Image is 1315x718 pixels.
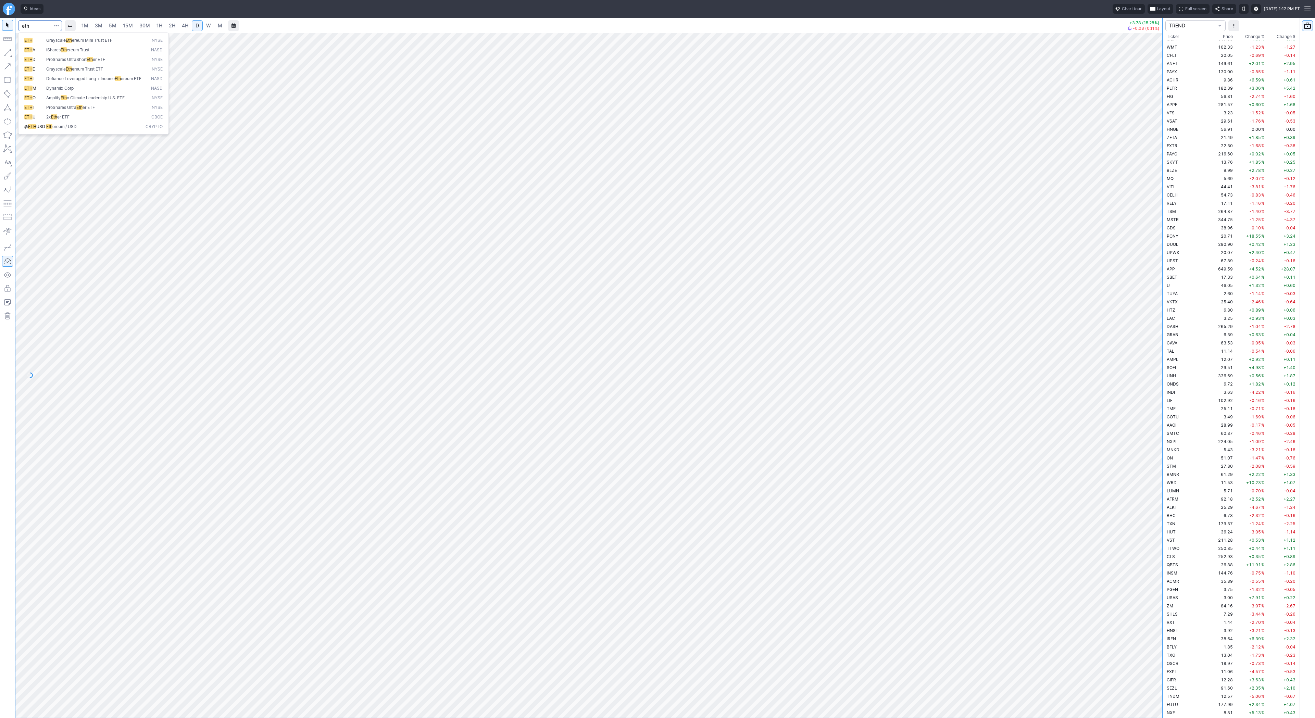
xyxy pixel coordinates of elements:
span: CELH [1167,192,1178,198]
button: XABCD [2,143,13,154]
span: U [33,114,36,119]
button: Measure [2,34,13,45]
span: er ETF [93,57,105,62]
span: % [1261,225,1265,230]
span: ereum / USD [52,124,77,129]
span: ETH [24,47,33,52]
td: 25.40 [1208,298,1234,306]
input: Search [18,20,62,31]
span: ETH [24,86,33,91]
span: Chart tour [1122,5,1142,12]
td: 5.69 [1208,174,1234,182]
span: ProShares UltraShort [46,57,87,62]
span: % [1261,234,1265,239]
span: O [33,95,36,100]
span: Full screen [1185,5,1206,12]
a: Finviz.com [3,3,15,15]
span: -1.76 [1284,184,1295,189]
span: NYSE [152,38,163,43]
span: +28.07 [1281,266,1295,272]
span: Ideas [30,5,40,12]
span: % [1261,201,1265,206]
a: 3M [92,20,105,31]
span: +2.95 [1283,61,1295,66]
span: ETH [24,95,33,100]
span: er ETF [83,105,95,110]
td: 22.30 [1208,141,1234,150]
span: 4H [182,23,188,28]
span: ereum Trust [67,47,89,52]
span: GDS [1167,225,1176,230]
span: -3.77 [1284,209,1295,214]
span: +6.59 [1249,77,1261,83]
span: +0.61 [1283,77,1295,83]
a: M [214,20,225,31]
span: % [1261,61,1265,66]
span: ProShares Ultra [46,105,76,110]
span: % [1261,291,1265,296]
button: portfolio-watchlist-select [1165,20,1226,31]
button: Remove all autosaved drawings [2,311,13,322]
span: -0.24 [1250,258,1261,263]
td: 3.25 [1208,314,1234,322]
span: -1.40 [1250,209,1261,214]
span: Eth [51,114,57,119]
span: ANET [1167,61,1178,66]
td: 46.05 [1208,281,1234,289]
span: BLZE [1167,168,1177,173]
span: APP [1167,266,1175,272]
button: Share [1212,4,1236,14]
span: T [33,105,35,110]
span: -0.12 [1284,176,1295,181]
td: 56.81 [1208,92,1234,100]
span: +0.05 [1283,151,1295,156]
span: Dynamix Corp [46,86,74,91]
button: Anchored VWAP [2,225,13,236]
span: NASD [151,76,163,82]
span: % [1261,168,1265,173]
span: -0.64 [1284,299,1295,304]
span: A [33,47,35,52]
td: 56.91 [1208,125,1234,133]
span: NYSE [152,105,163,111]
span: 3M [95,23,102,28]
span: RELY [1167,201,1177,206]
span: SKYT [1167,160,1178,165]
span: +1.32 [1249,283,1261,288]
span: +1.23 [1283,242,1295,247]
span: -0.16 [1284,258,1295,263]
span: +4.52 [1249,266,1261,272]
span: Change % [1245,33,1265,40]
button: Hide drawings [2,269,13,280]
button: Line [2,47,13,58]
span: NYSE [152,95,163,101]
span: % [1261,275,1265,280]
span: +0.25 [1283,160,1295,165]
span: ETH [24,57,33,62]
span: E [33,66,35,72]
td: 344.75 [1208,215,1234,224]
td: 6.80 [1208,306,1234,314]
a: 15M [120,20,136,31]
span: +2.01 [1249,61,1261,66]
span: % [1261,94,1265,99]
span: -1.52 [1250,110,1261,115]
span: WMT [1167,45,1177,50]
td: 149.61 [1208,59,1234,67]
span: MSTR [1167,217,1179,222]
span: Layout [1157,5,1170,12]
div: Price [1223,33,1233,40]
td: 264.87 [1208,207,1234,215]
span: +0.06 [1283,307,1295,313]
span: +1.85 [1249,135,1261,140]
td: 17.33 [1208,273,1234,281]
span: -0.20 [1284,201,1295,206]
a: W [203,20,214,31]
td: 17.11 [1208,199,1234,207]
span: o Climate Leadership U.S. ETF [67,95,125,100]
button: Elliott waves [2,184,13,195]
span: Eth [61,95,67,100]
span: NASD [151,86,163,91]
span: HTZ [1167,307,1175,313]
button: Lock drawings [2,283,13,294]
